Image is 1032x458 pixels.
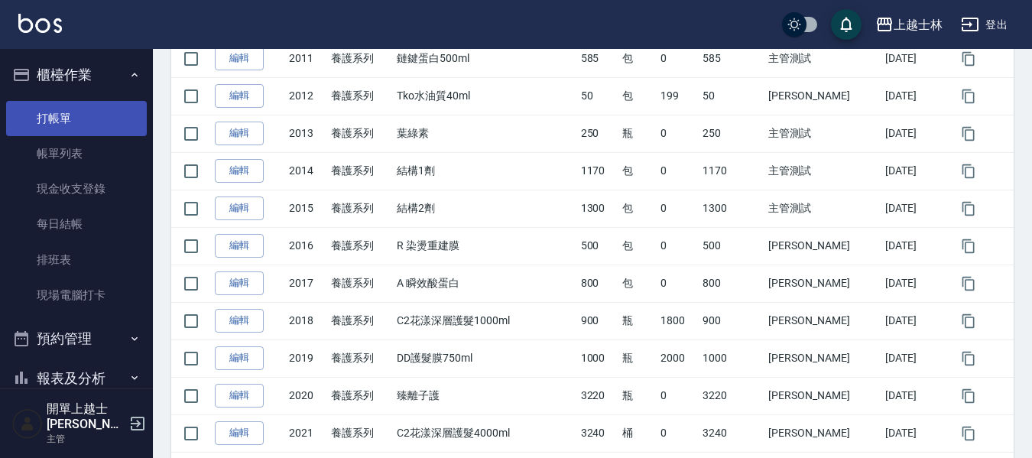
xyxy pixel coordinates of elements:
td: [PERSON_NAME] [764,414,881,452]
td: 2000 [657,339,699,377]
td: R 染燙重建膜 [393,227,576,265]
td: 0 [657,414,699,452]
td: 2017 [285,265,327,302]
a: 編輯 [215,346,264,370]
button: 報表及分析 [6,359,147,398]
td: 250 [577,115,619,152]
td: [PERSON_NAME] [764,339,881,377]
td: 0 [657,190,699,227]
td: DD護髮膜750ml [393,339,576,377]
td: 桶 [618,414,657,452]
td: 585 [577,40,619,77]
td: 養護系列 [327,339,393,377]
a: 編輯 [215,84,264,108]
td: 主管測試 [764,190,881,227]
td: 包 [618,190,657,227]
td: [DATE] [881,265,947,302]
h5: 開單上越士[PERSON_NAME] [47,401,125,432]
td: 0 [657,377,699,414]
a: 編輯 [215,421,264,445]
td: [PERSON_NAME] [764,377,881,414]
td: [PERSON_NAME] [764,227,881,265]
td: [PERSON_NAME] [764,77,881,115]
td: [PERSON_NAME] [764,302,881,339]
td: [DATE] [881,302,947,339]
td: 瓶 [618,339,657,377]
td: 養護系列 [327,40,393,77]
td: 3240 [577,414,619,452]
td: A 瞬效酸蛋白 [393,265,576,302]
td: [DATE] [881,339,947,377]
td: [DATE] [881,77,947,115]
td: 50 [577,77,619,115]
td: 主管測試 [764,40,881,77]
a: 每日結帳 [6,206,147,242]
td: 養護系列 [327,302,393,339]
img: Logo [18,14,62,33]
td: 250 [699,115,764,152]
td: 0 [657,227,699,265]
a: 排班表 [6,242,147,278]
td: 0 [657,265,699,302]
td: C2花漾深層護髮4000ml [393,414,576,452]
td: 2020 [285,377,327,414]
td: 2014 [285,152,327,190]
td: 1300 [577,190,619,227]
td: 葉綠素 [393,115,576,152]
td: 2012 [285,77,327,115]
td: 500 [699,227,764,265]
td: 0 [657,115,699,152]
td: 900 [699,302,764,339]
td: [DATE] [881,115,947,152]
a: 編輯 [215,309,264,333]
td: 199 [657,77,699,115]
a: 編輯 [215,384,264,408]
td: 結構2劑 [393,190,576,227]
td: 3220 [699,377,764,414]
td: 瓶 [618,377,657,414]
td: 500 [577,227,619,265]
td: 結構1劑 [393,152,576,190]
td: 主管測試 [764,115,881,152]
td: 2013 [285,115,327,152]
td: 養護系列 [327,152,393,190]
td: 800 [699,265,764,302]
td: 0 [657,40,699,77]
td: [DATE] [881,152,947,190]
td: 臻離子護 [393,377,576,414]
button: 預約管理 [6,319,147,359]
td: 0 [657,152,699,190]
td: [DATE] [881,377,947,414]
td: C2花漾深層護髮1000ml [393,302,576,339]
td: 養護系列 [327,414,393,452]
td: 50 [699,77,764,115]
td: 1000 [699,339,764,377]
td: [DATE] [881,190,947,227]
p: 主管 [47,432,125,446]
a: 現金收支登錄 [6,171,147,206]
td: 1170 [699,152,764,190]
td: 養護系列 [327,265,393,302]
button: save [831,9,862,40]
div: 上越士林 [894,15,943,34]
td: 包 [618,40,657,77]
td: 包 [618,227,657,265]
td: 1300 [699,190,764,227]
a: 帳單列表 [6,136,147,171]
td: 2021 [285,414,327,452]
img: Person [12,408,43,439]
a: 編輯 [215,47,264,70]
a: 編輯 [215,234,264,258]
td: Tko水油質40ml [393,77,576,115]
td: [DATE] [881,414,947,452]
td: 養護系列 [327,377,393,414]
button: 登出 [955,11,1014,39]
td: 2011 [285,40,327,77]
td: 鏈鍵蛋白500ml [393,40,576,77]
td: 900 [577,302,619,339]
td: 1000 [577,339,619,377]
a: 編輯 [215,197,264,220]
td: 2019 [285,339,327,377]
td: 瓶 [618,302,657,339]
td: 800 [577,265,619,302]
